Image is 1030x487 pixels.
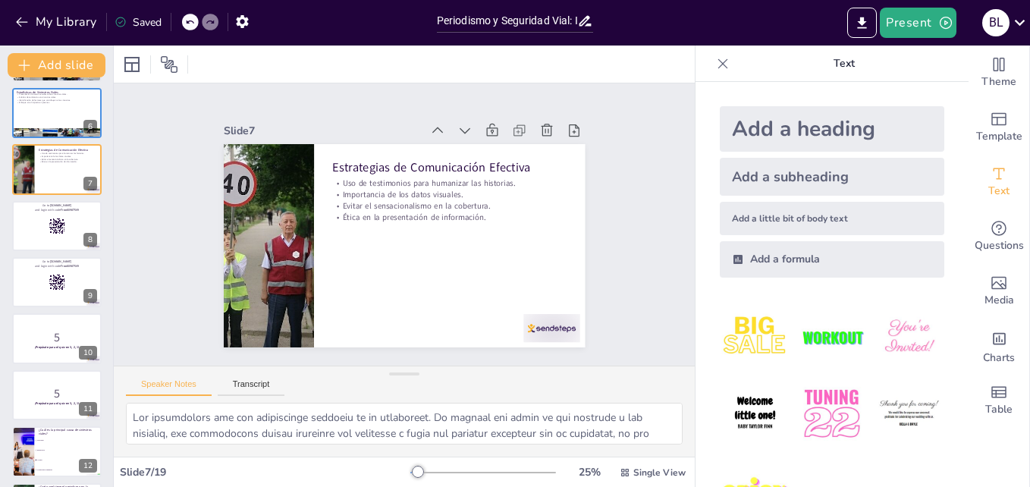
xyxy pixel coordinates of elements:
[12,370,102,420] div: https://cdn.sendsteps.com/images/logo/sendsteps_logo_white.pnghttps://cdn.sendsteps.com/images/lo...
[874,379,944,449] img: 6.jpeg
[17,93,97,96] p: Presentación de datos actuales sobre siniestros viales.
[332,200,567,212] p: Evitar el sensacionalismo en la cobertura.
[988,183,1010,200] span: Text
[37,450,101,451] span: Distracción
[79,346,97,360] div: 10
[720,302,790,372] img: 1.jpeg
[83,120,97,134] div: 6
[969,100,1029,155] div: Add ready made slides
[975,237,1024,254] span: Questions
[83,233,97,247] div: 8
[39,428,97,436] p: ¿Cuál es la principal causa de siniestros viales?
[12,426,102,476] div: 12
[12,144,102,194] div: https://cdn.sendsteps.com/images/logo/sendsteps_logo_white.pnghttps://cdn.sendsteps.com/images/lo...
[12,201,102,251] div: https://cdn.sendsteps.com/images/logo/sendsteps_logo_white.pnghttps://cdn.sendsteps.com/images/lo...
[720,379,790,449] img: 4.jpeg
[50,203,72,207] strong: [DOMAIN_NAME]
[332,159,567,175] p: Estrategias de Comunicación Efectiva
[39,156,97,159] p: Importancia de los datos visuales.
[126,403,683,445] textarea: Lor ipsumdolors ame con adipiscinge seddoeiu te in utlaboreet. Do magnaal eni admin ve qui nostru...
[35,401,79,405] strong: ¡Prepárate para el quiz en 3, 2, 1!
[984,292,1014,309] span: Media
[37,459,101,460] span: Alcohol
[969,373,1029,428] div: Add a table
[8,53,105,77] button: Add slide
[735,46,953,82] p: Text
[982,8,1010,38] button: B L
[126,379,212,396] button: Speaker Notes
[720,202,944,235] div: Add a little bit of body text
[79,402,97,416] div: 11
[847,8,877,38] button: Export to PowerPoint
[571,465,608,479] div: 25 %
[17,264,97,269] p: and login with code
[17,385,97,402] p: 5
[332,189,567,200] p: Importancia de los datos visuales.
[37,440,101,441] span: Velocidad
[83,289,97,303] div: 9
[12,257,102,307] div: https://cdn.sendsteps.com/images/logo/sendsteps_logo_white.pnghttps://cdn.sendsteps.com/images/lo...
[437,10,577,32] input: Insert title
[79,459,97,473] div: 12
[218,379,285,396] button: Transcript
[224,124,421,138] div: Slide 7
[50,260,72,264] strong: [DOMAIN_NAME]
[11,10,103,34] button: My Library
[120,465,410,479] div: Slide 7 / 19
[17,208,97,212] p: and login with code
[332,212,567,223] p: Ética en la presentación de información.
[720,106,944,152] div: Add a heading
[985,401,1013,418] span: Table
[17,99,97,102] p: Identificación de factores que contribuyen a los siniestros.
[17,203,97,208] p: Go to
[976,128,1022,145] span: Template
[160,55,178,74] span: Position
[17,96,97,99] p: Análisis de tendencias en siniestros viales.
[796,379,867,449] img: 5.jpeg
[17,259,97,264] p: Go to
[633,467,686,479] span: Single View
[120,52,144,77] div: Layout
[969,264,1029,319] div: Add images, graphics, shapes or video
[17,102,97,105] p: Enfoque en el impacto en jóvenes.
[874,302,944,372] img: 3.jpeg
[17,328,97,345] p: 5
[981,74,1016,90] span: Theme
[720,241,944,278] div: Add a formula
[969,209,1029,264] div: Get real-time input from your audience
[39,152,97,156] p: Uso de testimonios para humanizar las historias.
[12,313,102,363] div: https://cdn.sendsteps.com/images/logo/sendsteps_logo_white.pnghttps://cdn.sendsteps.com/images/lo...
[880,8,956,38] button: Present
[115,15,162,30] div: Saved
[17,90,97,95] p: Estadísticas de Siniestros Viales
[969,155,1029,209] div: Add text boxes
[969,46,1029,100] div: Change the overall theme
[983,350,1015,366] span: Charts
[332,178,567,189] p: Uso de testimonios para humanizar las historias.
[83,177,97,190] div: 7
[35,345,79,349] strong: ¡Prepárate para el quiz en 3, 2, 1!
[39,159,97,162] p: Evitar el sensacionalismo en la cobertura.
[39,161,97,164] p: Ética en la presentación de información.
[982,9,1010,36] div: B L
[969,319,1029,373] div: Add charts and graphs
[37,469,101,470] span: Condiciones climáticas
[39,148,97,152] p: Estrategias de Comunicación Efectiva
[796,302,867,372] img: 2.jpeg
[12,88,102,138] div: https://cdn.sendsteps.com/images/logo/sendsteps_logo_white.pnghttps://cdn.sendsteps.com/images/lo...
[720,158,944,196] div: Add a subheading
